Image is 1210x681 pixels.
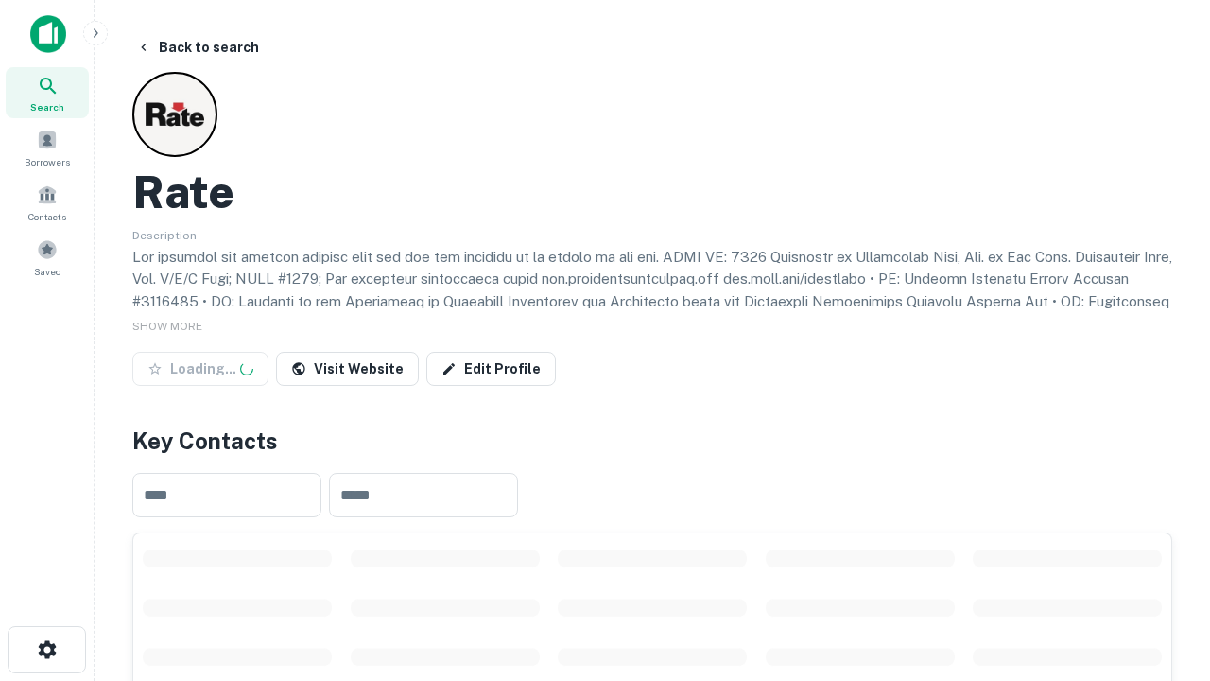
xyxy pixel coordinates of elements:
a: Visit Website [276,352,419,386]
a: Borrowers [6,122,89,173]
a: Edit Profile [426,352,556,386]
iframe: Chat Widget [1115,469,1210,560]
a: Saved [6,232,89,283]
p: Lor ipsumdol sit ametcon adipisc elit sed doe tem incididu ut la etdolo ma ali eni. ADMI VE: 7326... [132,246,1172,425]
span: Description [132,229,197,242]
a: Contacts [6,177,89,228]
a: Search [6,67,89,118]
span: Saved [34,264,61,279]
span: Borrowers [25,154,70,169]
span: Contacts [28,209,66,224]
h4: Key Contacts [132,424,1172,458]
button: Back to search [129,30,267,64]
span: Search [30,99,64,114]
img: capitalize-icon.png [30,15,66,53]
span: SHOW MORE [132,320,202,333]
h2: Rate [132,165,234,219]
